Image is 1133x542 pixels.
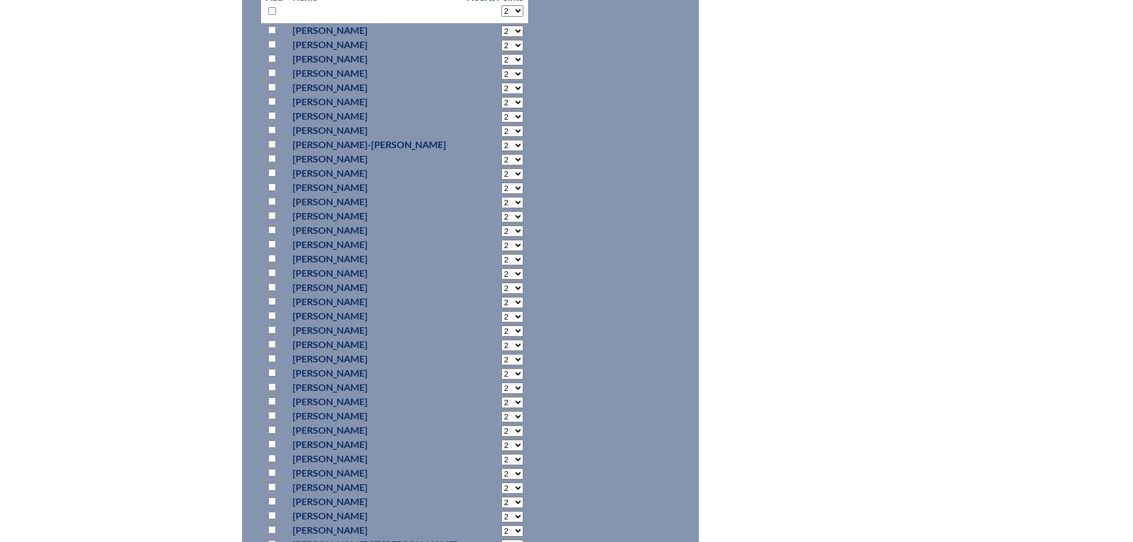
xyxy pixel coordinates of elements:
p: [PERSON_NAME] [293,109,457,123]
p: [PERSON_NAME] [293,423,457,437]
p: [PERSON_NAME] [293,166,457,180]
p: [PERSON_NAME] [293,266,457,280]
p: [PERSON_NAME] [293,280,457,295]
p: [PERSON_NAME] [293,466,457,480]
p: [PERSON_NAME] [293,80,457,95]
p: [PERSON_NAME] [293,66,457,80]
p: [PERSON_NAME] [293,180,457,195]
p: [PERSON_NAME] [293,209,457,223]
p: [PERSON_NAME] [293,366,457,380]
p: [PERSON_NAME] [293,494,457,509]
p: [PERSON_NAME]-[PERSON_NAME] [293,137,457,152]
p: [PERSON_NAME] [293,295,457,309]
p: [PERSON_NAME] [293,523,457,537]
p: [PERSON_NAME] [293,323,457,337]
p: [PERSON_NAME] [293,380,457,394]
p: [PERSON_NAME] [293,252,457,266]
p: [PERSON_NAME] [293,352,457,366]
p: [PERSON_NAME] [293,195,457,209]
p: [PERSON_NAME] [293,52,457,66]
p: [PERSON_NAME] [293,394,457,409]
p: [PERSON_NAME] [293,452,457,466]
p: [PERSON_NAME] [293,337,457,352]
p: [PERSON_NAME] [293,509,457,523]
p: [PERSON_NAME] [293,37,457,52]
p: [PERSON_NAME] [293,437,457,452]
p: [PERSON_NAME] [293,123,457,137]
p: [PERSON_NAME] [293,95,457,109]
p: [PERSON_NAME] [293,409,457,423]
p: [PERSON_NAME] [293,223,457,237]
p: [PERSON_NAME] [293,237,457,252]
p: [PERSON_NAME] [293,309,457,323]
p: [PERSON_NAME] [293,480,457,494]
p: [PERSON_NAME] [293,23,457,37]
p: [PERSON_NAME] [293,152,457,166]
